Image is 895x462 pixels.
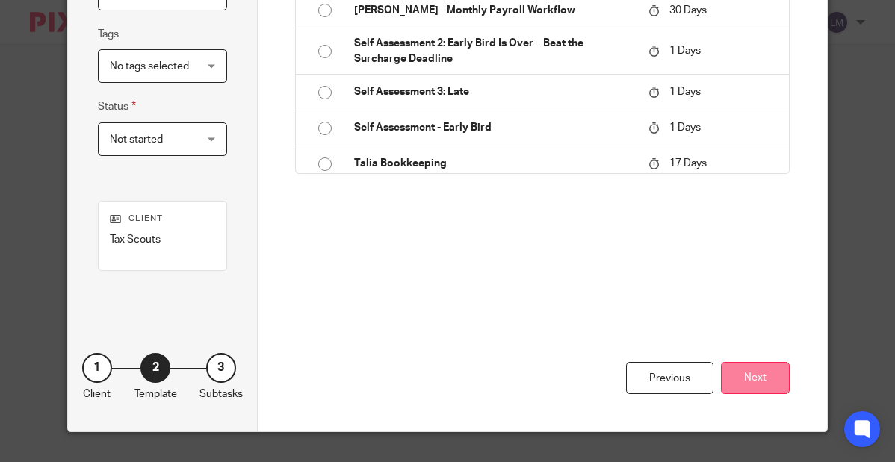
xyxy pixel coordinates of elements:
[354,36,634,66] p: Self Assessment 2: Early Bird Is Over – Beat the Surcharge Deadline
[140,353,170,383] div: 2
[110,61,189,72] span: No tags selected
[110,213,215,225] p: Client
[669,87,701,98] span: 1 Days
[669,5,707,16] span: 30 Days
[354,3,634,18] p: [PERSON_NAME] - Monthly Payroll Workflow
[669,123,701,134] span: 1 Days
[110,134,163,145] span: Not started
[110,232,215,247] p: Tax Scouts
[721,362,790,394] button: Next
[83,387,111,402] p: Client
[669,159,707,169] span: 17 Days
[206,353,236,383] div: 3
[134,387,177,402] p: Template
[199,387,243,402] p: Subtasks
[626,362,713,394] div: Previous
[98,98,136,115] label: Status
[82,353,112,383] div: 1
[354,84,634,99] p: Self Assessment 3: Late
[669,46,701,57] span: 1 Days
[98,27,119,42] label: Tags
[354,156,634,171] p: Talia Bookkeeping
[354,120,634,135] p: Self Assessment - Early Bird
